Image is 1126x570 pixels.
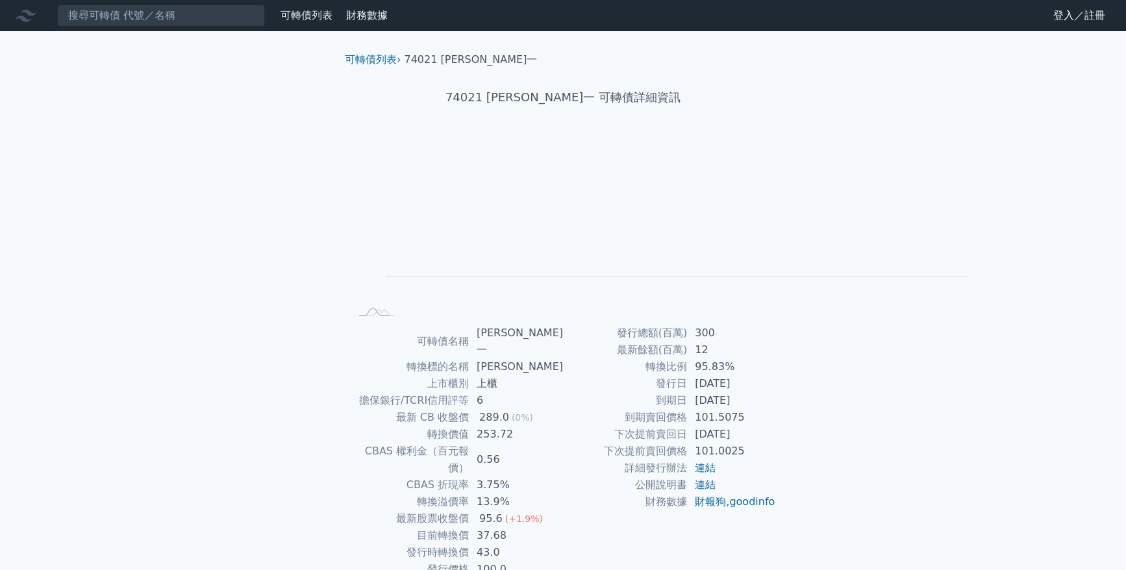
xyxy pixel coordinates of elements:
[563,341,687,358] td: 最新餘額(百萬)
[469,527,563,544] td: 37.68
[350,325,469,358] td: 可轉債名稱
[469,493,563,510] td: 13.9%
[512,412,533,423] span: (0%)
[563,493,687,510] td: 財務數據
[687,325,776,341] td: 300
[563,426,687,443] td: 下次提前賣回日
[345,52,401,68] li: ›
[687,375,776,392] td: [DATE]
[345,53,397,66] a: 可轉債列表
[563,325,687,341] td: 發行總額(百萬)
[563,392,687,409] td: 到期日
[371,147,969,301] g: Chart
[695,462,716,474] a: 連結
[469,443,563,477] td: 0.56
[563,375,687,392] td: 發行日
[350,392,469,409] td: 擔保銀行/TCRI信用評等
[477,510,505,527] div: 95.6
[687,409,776,426] td: 101.5075
[687,358,776,375] td: 95.83%
[350,375,469,392] td: 上市櫃別
[469,392,563,409] td: 6
[563,443,687,460] td: 下次提前賣回價格
[57,5,265,27] input: 搜尋可轉債 代號／名稱
[563,477,687,493] td: 公開說明書
[687,493,776,510] td: ,
[1043,5,1116,26] a: 登入／註冊
[469,358,563,375] td: [PERSON_NAME]
[477,409,512,426] div: 289.0
[469,375,563,392] td: 上櫃
[729,495,775,508] a: goodinfo
[334,88,792,106] h1: 74021 [PERSON_NAME]一 可轉債詳細資訊
[563,460,687,477] td: 詳細發行辦法
[695,495,726,508] a: 財報狗
[350,409,469,426] td: 最新 CB 收盤價
[350,477,469,493] td: CBAS 折現率
[350,544,469,561] td: 發行時轉換價
[687,341,776,358] td: 12
[350,443,469,477] td: CBAS 權利金（百元報價）
[405,52,538,68] li: 74021 [PERSON_NAME]一
[469,477,563,493] td: 3.75%
[281,9,332,21] a: 可轉債列表
[469,426,563,443] td: 253.72
[346,9,388,21] a: 財務數據
[563,409,687,426] td: 到期賣回價格
[469,544,563,561] td: 43.0
[695,478,716,491] a: 連結
[350,493,469,510] td: 轉換溢價率
[687,392,776,409] td: [DATE]
[469,325,563,358] td: [PERSON_NAME]一
[350,527,469,544] td: 目前轉換價
[687,426,776,443] td: [DATE]
[350,510,469,527] td: 最新股票收盤價
[505,514,543,524] span: (+1.9%)
[687,443,776,460] td: 101.0025
[563,358,687,375] td: 轉換比例
[350,426,469,443] td: 轉換價值
[350,358,469,375] td: 轉換標的名稱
